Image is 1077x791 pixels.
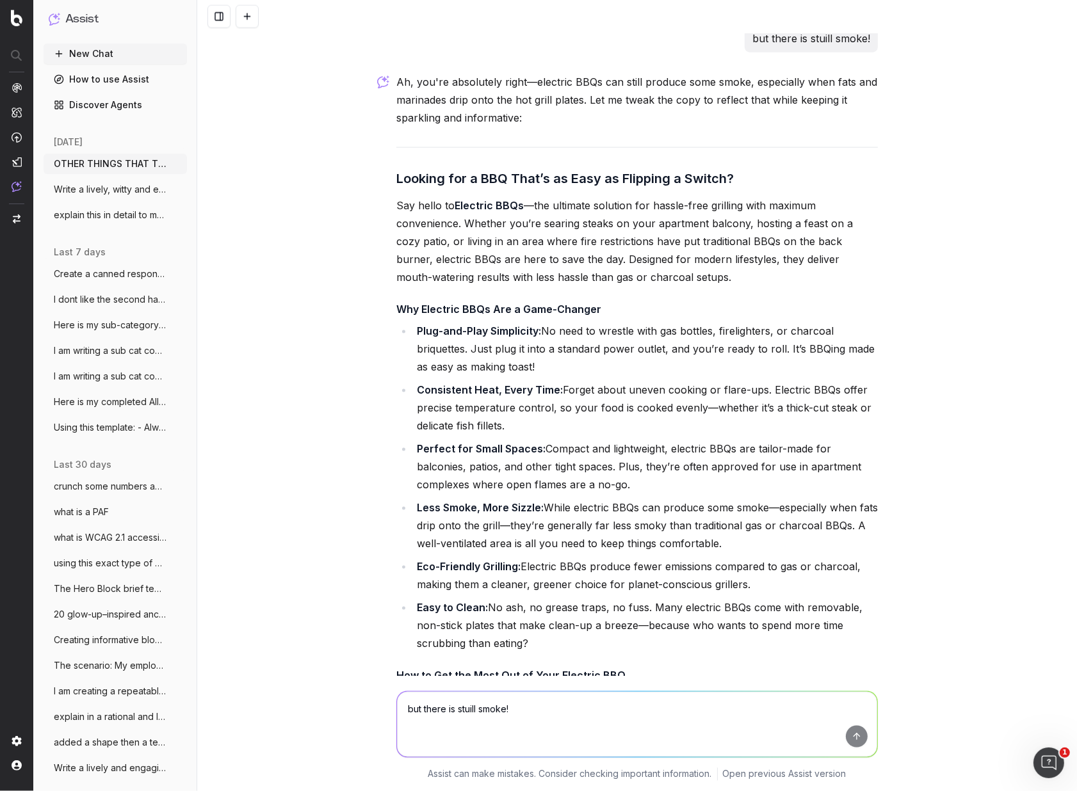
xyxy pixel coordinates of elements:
button: Using this template: - Always use simple [44,417,187,438]
img: Botify logo [11,10,22,26]
strong: Consistent Heat, Every Time: [417,383,563,396]
img: My account [12,760,22,771]
span: 20 glow-up–inspired anchor text lines fo [54,608,166,621]
button: The Hero Block brief template Engaging [44,579,187,599]
button: The scenario: My employee is on to a sec [44,655,187,676]
span: [DATE] [54,136,83,148]
a: How to use Assist [44,69,187,90]
a: Discover Agents [44,95,187,115]
button: I am writing a sub cat content creation [44,340,187,361]
button: 20 glow-up–inspired anchor text lines fo [44,604,187,625]
button: what is a PAF [44,502,187,522]
button: Assist [49,10,182,28]
span: The Hero Block brief template Engaging [54,582,166,595]
span: Here is my completed All BBQs content pa [54,395,166,408]
h4: Why Electric BBQs Are a Game-Changer [396,301,878,317]
button: Here is my completed All BBQs content pa [44,392,187,412]
img: Analytics [12,83,22,93]
img: Activation [12,132,22,143]
span: explain this in detail to me (ecommerce [54,209,166,221]
button: I dont like the second half of this sent [44,289,187,310]
strong: Plug-and-Play Simplicity: [417,324,541,337]
button: crunch some numbers and gather data to g [44,476,187,497]
h3: Looking for a BBQ That’s as Easy as Flipping a Switch? [396,168,878,189]
strong: Electric BBQs [455,199,524,212]
p: Ah, you're absolutely right—electric BBQs can still produce some smoke, especially when fats and ... [396,73,878,127]
span: Create a canned response from online fra [54,268,166,280]
span: I dont like the second half of this sent [54,293,166,306]
span: added a shape then a text box within on [54,736,166,749]
li: Electric BBQs produce fewer emissions compared to gas or charcoal, making them a cleaner, greener... [413,557,878,593]
h1: Assist [65,10,99,28]
li: Compact and lightweight, electric BBQs are tailor-made for balconies, patios, and other tight spa... [413,440,878,493]
strong: Perfect for Small Spaces: [417,442,546,455]
button: I am writing a sub cat content creation [44,366,187,387]
span: Here is my sub-category content brief fo [54,319,166,332]
p: Say hello to —the ultimate solution for hassle-free grilling with maximum convenience. Whether yo... [396,196,878,286]
span: 1 [1060,747,1070,758]
span: what is a PAF [54,506,109,518]
strong: Easy to Clean: [417,601,488,614]
span: Creating informative block (of this leng [54,634,166,646]
p: Assist can make mistakes. Consider checking important information. [428,768,712,781]
li: Forget about uneven cooking or flare-ups. Electric BBQs offer precise temperature control, so you... [413,381,878,435]
span: last 30 days [54,458,111,471]
button: added a shape then a text box within on [44,732,187,753]
strong: Eco-Friendly Grilling: [417,560,521,573]
li: No need to wrestle with gas bottles, firelighters, or charcoal briquettes. Just plug it into a st... [413,322,878,376]
button: Create a canned response from online fra [44,264,187,284]
span: The scenario: My employee is on to a sec [54,659,166,672]
button: what is WCAG 2.1 accessibility requireme [44,527,187,548]
strong: Less Smoke, More Sizzle: [417,501,544,514]
button: Write a lively, witty and engaging meta [44,179,187,200]
a: Open previous Assist version [723,768,846,781]
span: I am creating a repeatable prompt to gen [54,685,166,698]
button: Write a lively and engaging metadescript [44,758,187,778]
li: No ash, no grease traps, no fuss. Many electric BBQs come with removable, non-stick plates that m... [413,598,878,652]
img: Switch project [13,214,20,223]
img: Intelligence [12,107,22,118]
span: using this exact type of content templat [54,557,166,570]
img: Setting [12,736,22,746]
button: OTHER THINGS THAT TIE IN WITH THIS AUSSI [44,154,187,174]
button: Here is my sub-category content brief fo [44,315,187,335]
span: I am writing a sub cat content creation [54,344,166,357]
img: Assist [49,13,60,25]
p: but there is stuill smoke! [752,29,870,47]
li: While electric BBQs can produce some smoke—especially when fats drip onto the grill—they’re gener... [413,499,878,552]
img: Botify assist logo [377,76,389,88]
span: OTHER THINGS THAT TIE IN WITH THIS AUSSI [54,157,166,170]
span: last 7 days [54,246,106,259]
img: Studio [12,157,22,167]
button: New Chat [44,44,187,64]
button: explain this in detail to me (ecommerce [44,205,187,225]
span: explain in a rational and logical manner [54,710,166,723]
button: using this exact type of content templat [44,553,187,573]
iframe: Intercom live chat [1033,747,1064,778]
button: I am creating a repeatable prompt to gen [44,681,187,701]
span: crunch some numbers and gather data to g [54,480,166,493]
span: Using this template: - Always use simple [54,421,166,434]
h4: How to Get the Most Out of Your Electric BBQ [396,667,878,683]
span: what is WCAG 2.1 accessibility requireme [54,531,166,544]
button: Creating informative block (of this leng [44,630,187,650]
img: Assist [12,181,22,192]
span: Write a lively, witty and engaging meta [54,183,166,196]
button: explain in a rational and logical manner [44,707,187,727]
span: I am writing a sub cat content creation [54,370,166,383]
span: Write a lively and engaging metadescript [54,762,166,774]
